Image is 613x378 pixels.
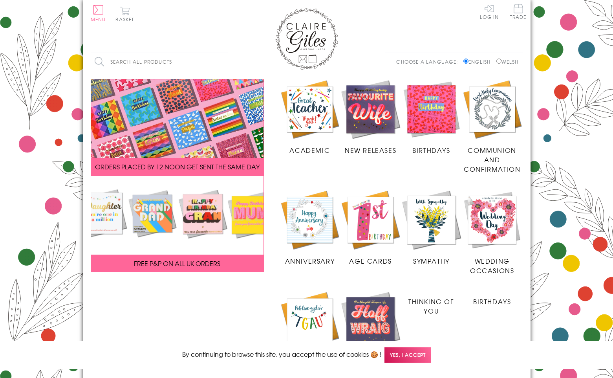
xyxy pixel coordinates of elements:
[412,145,450,155] span: Birthdays
[134,259,220,268] span: FREE P&P ON ALL UK ORDERS
[280,291,340,367] a: Academic
[462,291,523,306] a: Birthdays
[510,4,527,19] span: Trade
[462,189,523,275] a: Wedding Occasions
[470,256,514,275] span: Wedding Occasions
[91,16,106,23] span: Menu
[496,59,501,64] input: Welsh
[401,189,462,266] a: Sympathy
[340,189,401,266] a: Age Cards
[401,79,462,155] a: Birthdays
[510,4,527,21] a: Trade
[413,256,450,266] span: Sympathy
[114,6,136,22] button: Basket
[340,291,401,367] a: New Releases
[91,5,106,22] button: Menu
[349,256,392,266] span: Age Cards
[285,256,335,266] span: Anniversary
[401,291,462,316] a: Thinking of You
[220,53,228,71] input: Search
[340,79,401,155] a: New Releases
[473,297,511,306] span: Birthdays
[91,53,228,71] input: Search all products
[496,58,519,65] label: Welsh
[280,79,340,155] a: Academic
[289,145,330,155] span: Academic
[280,189,340,266] a: Anniversary
[464,145,520,174] span: Communion and Confirmation
[275,8,338,70] img: Claire Giles Greetings Cards
[463,59,468,64] input: English
[396,58,462,65] p: Choose a language:
[480,4,499,19] a: Log In
[462,79,523,174] a: Communion and Confirmation
[408,297,454,316] span: Thinking of You
[345,145,396,155] span: New Releases
[384,347,431,363] span: Yes, I accept
[95,162,260,171] span: ORDERS PLACED BY 12 NOON GET SENT THE SAME DAY
[463,58,494,65] label: English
